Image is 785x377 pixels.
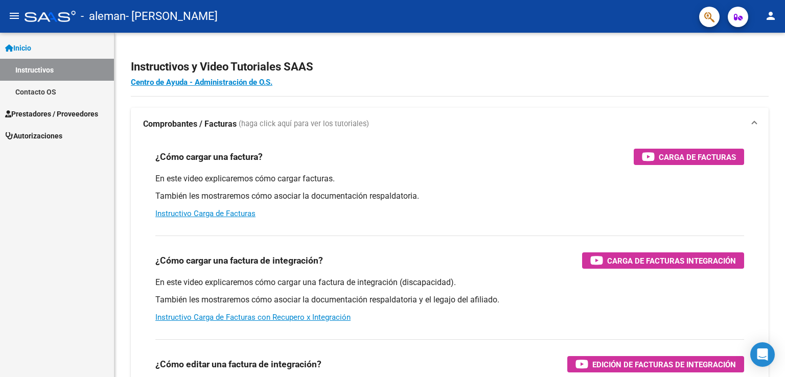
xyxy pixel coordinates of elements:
[81,5,126,28] span: - aleman
[155,209,256,218] a: Instructivo Carga de Facturas
[155,294,744,305] p: También les mostraremos cómo asociar la documentación respaldatoria y el legajo del afiliado.
[126,5,218,28] span: - [PERSON_NAME]
[131,57,769,77] h2: Instructivos y Video Tutoriales SAAS
[155,277,744,288] p: En este video explicaremos cómo cargar una factura de integración (discapacidad).
[750,342,775,367] div: Open Intercom Messenger
[131,78,272,87] a: Centro de Ayuda - Administración de O.S.
[634,149,744,165] button: Carga de Facturas
[155,150,263,164] h3: ¿Cómo cargar una factura?
[765,10,777,22] mat-icon: person
[592,358,736,371] span: Edición de Facturas de integración
[131,108,769,140] mat-expansion-panel-header: Comprobantes / Facturas (haga click aquí para ver los tutoriales)
[607,254,736,267] span: Carga de Facturas Integración
[155,253,323,268] h3: ¿Cómo cargar una factura de integración?
[659,151,736,163] span: Carga de Facturas
[143,119,237,130] strong: Comprobantes / Facturas
[582,252,744,269] button: Carga de Facturas Integración
[5,108,98,120] span: Prestadores / Proveedores
[8,10,20,22] mat-icon: menu
[567,356,744,372] button: Edición de Facturas de integración
[155,357,321,371] h3: ¿Cómo editar una factura de integración?
[5,42,31,54] span: Inicio
[155,173,744,184] p: En este video explicaremos cómo cargar facturas.
[239,119,369,130] span: (haga click aquí para ver los tutoriales)
[155,313,351,322] a: Instructivo Carga de Facturas con Recupero x Integración
[155,191,744,202] p: También les mostraremos cómo asociar la documentación respaldatoria.
[5,130,62,142] span: Autorizaciones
